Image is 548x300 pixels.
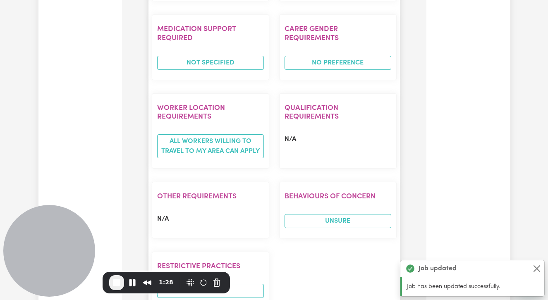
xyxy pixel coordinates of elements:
h2: Other requirements [157,192,264,201]
h2: Carer gender requirements [285,25,391,42]
span: No preference [285,56,391,70]
span: N/A [285,136,296,143]
p: Job has been updated successfully. [407,282,539,291]
button: Close [532,264,542,274]
h2: Worker location requirements [157,104,264,121]
span: All workers willing to travel to my area can apply [157,134,264,158]
h2: Restrictive Practices [157,262,264,271]
h2: Behaviours of Concern [285,192,391,201]
span: N/A [157,216,169,222]
h2: Medication Support Required [157,25,264,42]
strong: Job updated [419,264,457,274]
span: Not specified [157,56,264,70]
h2: Qualification requirements [285,104,391,121]
span: UNSURE [285,214,391,228]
